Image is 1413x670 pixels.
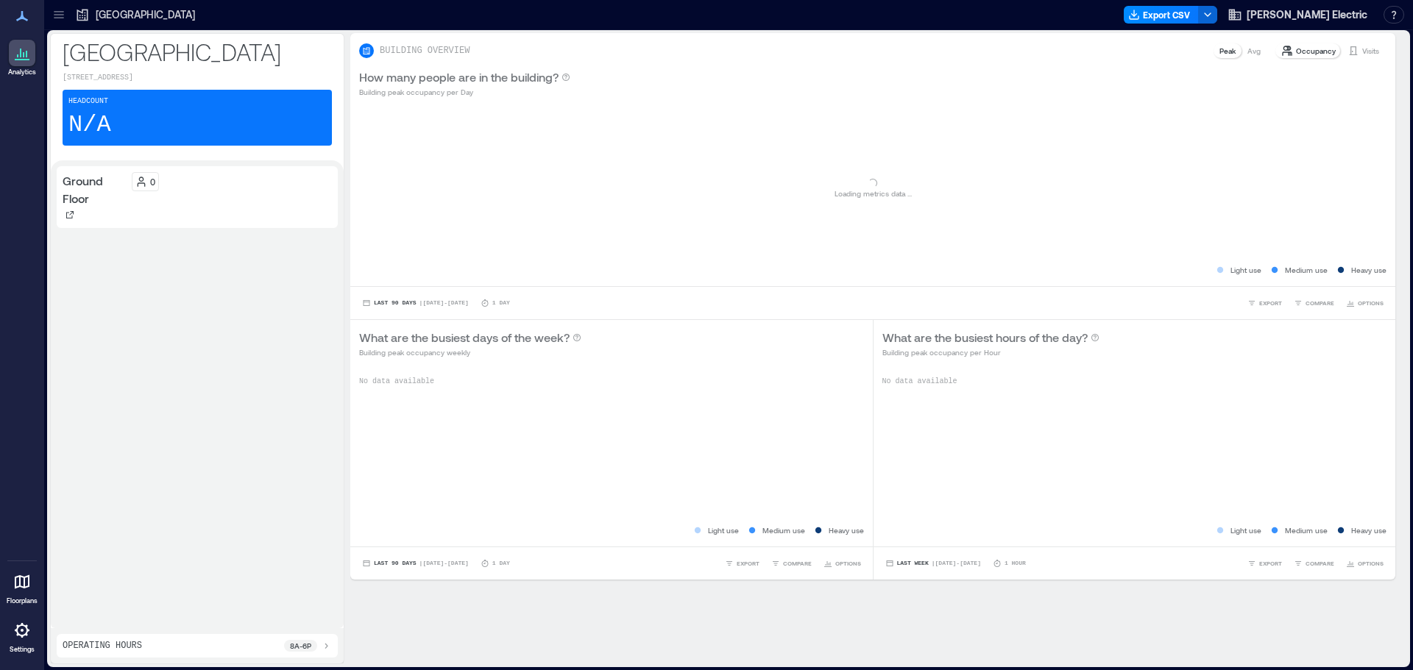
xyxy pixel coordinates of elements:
[1291,296,1337,310] button: COMPARE
[1124,6,1199,24] button: Export CSV
[1247,7,1367,22] span: [PERSON_NAME] Electric
[68,96,108,107] p: Headcount
[1230,524,1261,536] p: Light use
[4,613,40,658] a: Settings
[829,524,864,536] p: Heavy use
[1005,559,1026,568] p: 1 Hour
[882,346,1099,358] p: Building peak occupancy per Hour
[68,110,111,140] p: N/A
[722,556,762,571] button: EXPORT
[359,86,570,98] p: Building peak occupancy per Day
[821,556,864,571] button: OPTIONS
[290,640,311,652] p: 8a - 6p
[359,376,864,388] p: No data available
[359,329,570,346] p: What are the busiest days of the week?
[359,296,472,310] button: Last 90 Days |[DATE]-[DATE]
[63,72,332,84] p: [STREET_ADDRESS]
[359,68,559,86] p: How many people are in the building?
[882,329,1088,346] p: What are the busiest hours of the day?
[762,524,805,536] p: Medium use
[4,35,40,81] a: Analytics
[882,556,984,571] button: Last Week |[DATE]-[DATE]
[882,376,1387,388] p: No data available
[63,640,142,652] p: Operating Hours
[1230,264,1261,276] p: Light use
[1343,556,1387,571] button: OPTIONS
[7,596,38,605] p: Floorplans
[1358,299,1384,307] span: OPTIONS
[708,524,739,536] p: Light use
[835,188,912,199] p: Loading metrics data ...
[1306,559,1334,568] span: COMPARE
[8,68,36,76] p: Analytics
[1244,296,1285,310] button: EXPORT
[380,45,470,57] p: BUILDING OVERVIEW
[1219,45,1236,57] p: Peak
[1358,559,1384,568] span: OPTIONS
[1351,524,1387,536] p: Heavy use
[63,172,126,207] p: Ground Floor
[492,299,510,307] p: 1 Day
[359,556,472,571] button: Last 90 Days |[DATE]-[DATE]
[10,645,35,654] p: Settings
[835,559,861,568] span: OPTIONS
[1285,524,1328,536] p: Medium use
[1259,299,1282,307] span: EXPORT
[96,7,195,22] p: [GEOGRAPHIC_DATA]
[2,564,42,610] a: Floorplans
[63,37,332,66] p: [GEOGRAPHIC_DATA]
[1362,45,1379,57] p: Visits
[768,556,815,571] button: COMPARE
[737,559,759,568] span: EXPORT
[1223,3,1372,26] button: [PERSON_NAME] Electric
[1343,296,1387,310] button: OPTIONS
[492,559,510,568] p: 1 Day
[1296,45,1336,57] p: Occupancy
[1244,556,1285,571] button: EXPORT
[1306,299,1334,307] span: COMPARE
[1291,556,1337,571] button: COMPARE
[1247,45,1261,57] p: Avg
[1285,264,1328,276] p: Medium use
[1351,264,1387,276] p: Heavy use
[150,176,155,188] p: 0
[359,346,581,358] p: Building peak occupancy weekly
[1259,559,1282,568] span: EXPORT
[783,559,812,568] span: COMPARE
